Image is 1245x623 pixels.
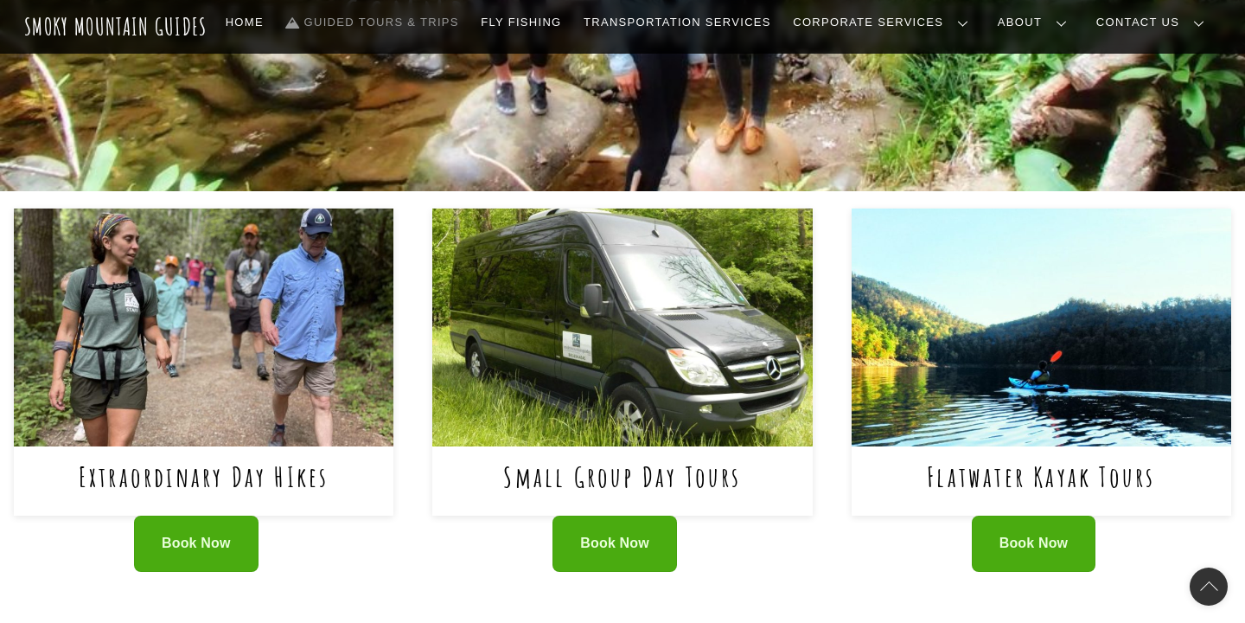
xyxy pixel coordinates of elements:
[852,209,1231,446] img: Flatwater Kayak Tours
[134,516,259,572] a: Book Now
[580,535,649,553] span: Book Now
[219,4,271,41] a: Home
[786,4,982,41] a: Corporate Services
[972,516,1096,572] a: Book Now
[503,459,741,494] a: Small Group Day Tours
[24,12,207,41] a: Smoky Mountain Guides
[474,4,568,41] a: Fly Fishing
[577,4,777,41] a: Transportation Services
[991,4,1081,41] a: About
[927,459,1155,494] a: Flatwater Kayak Tours
[1089,4,1218,41] a: Contact Us
[999,535,1069,553] span: Book Now
[14,209,393,446] img: Extraordinary Day HIkes
[279,4,466,41] a: Guided Tours & Trips
[432,209,812,446] img: Small Group Day Tours
[552,516,677,572] a: Book Now
[79,459,329,494] a: Extraordinary Day HIkes
[162,535,231,553] span: Book Now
